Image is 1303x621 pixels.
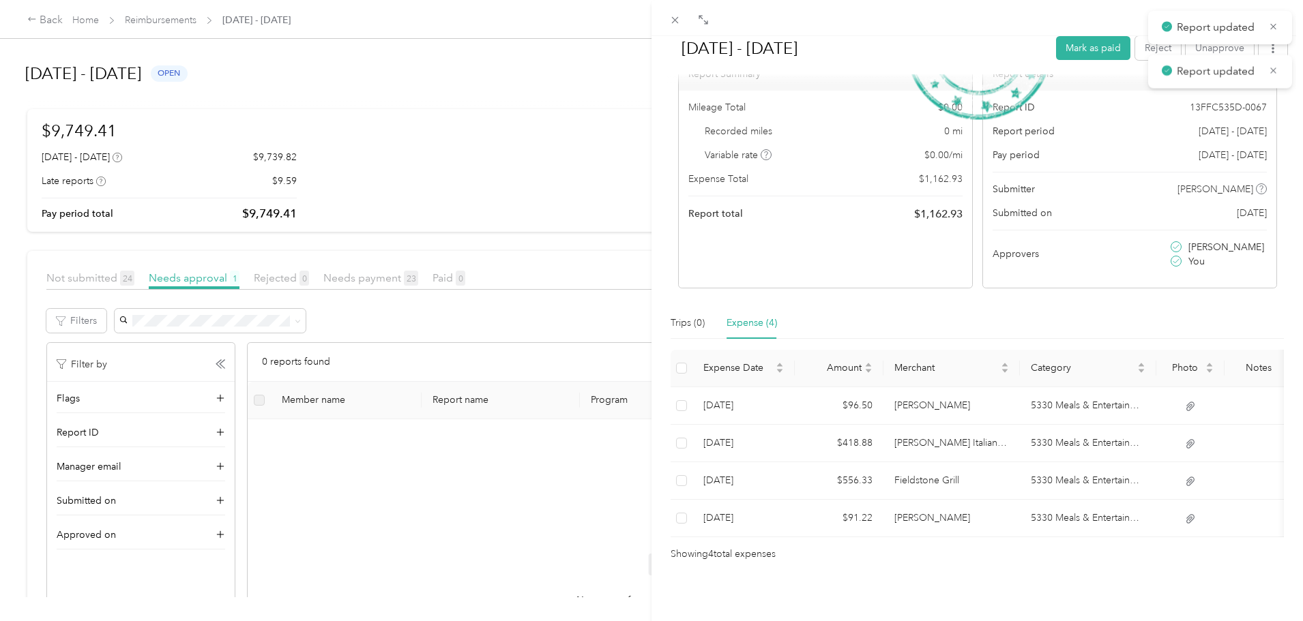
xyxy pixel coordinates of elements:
[894,362,998,374] span: Merchant
[776,367,784,375] span: caret-down
[671,547,776,562] span: Showing 4 total expenses
[692,387,795,425] td: 8-25-2025
[883,425,1020,462] td: Carrabba's Italian Grill
[795,350,883,387] th: Amount
[1020,425,1156,462] td: 5330 Meals & Entertainment
[944,124,963,138] span: 0 mi
[806,362,862,374] span: Amount
[1199,124,1267,138] span: [DATE] - [DATE]
[688,172,748,186] span: Expense Total
[667,32,1046,65] h1: Aug 18 - 31, 2025
[1020,500,1156,537] td: 5330 Meals & Entertainment
[883,500,1020,537] td: McDonald's
[671,316,705,331] div: Trips (0)
[692,350,795,387] th: Expense Date
[705,148,772,162] span: Variable rate
[703,362,773,374] span: Expense Date
[919,172,963,186] span: $ 1,162.93
[1056,36,1130,60] button: Mark as paid
[883,387,1020,425] td: McDonald's
[1020,462,1156,500] td: 5330 Meals & Entertainment
[864,367,873,375] span: caret-down
[1135,36,1181,60] button: Reject
[993,124,1055,138] span: Report period
[1177,19,1259,36] p: Report updated
[1199,148,1267,162] span: [DATE] - [DATE]
[1020,387,1156,425] td: 5330 Meals & Entertainment
[1137,361,1145,369] span: caret-up
[795,462,883,500] td: $556.33
[776,361,784,369] span: caret-up
[1188,240,1264,254] span: [PERSON_NAME]
[688,207,743,221] span: Report total
[692,462,795,500] td: 8-20-2025
[993,148,1040,162] span: Pay period
[1205,361,1214,369] span: caret-up
[795,387,883,425] td: $96.50
[692,500,795,537] td: 8-18-2025
[1156,350,1225,387] th: Photo
[883,350,1020,387] th: Merchant
[1237,206,1267,220] span: [DATE]
[864,361,873,369] span: caret-up
[1177,182,1253,196] span: [PERSON_NAME]
[688,100,746,115] span: Mileage Total
[1227,545,1303,621] iframe: Everlance-gr Chat Button Frame
[1031,362,1134,374] span: Category
[1177,63,1259,80] p: Report updated
[993,182,1035,196] span: Submitter
[924,148,963,162] span: $ 0.00 / mi
[1225,350,1293,387] th: Notes
[1186,36,1254,60] button: Unapprove
[692,425,795,462] td: 8-21-2025
[1001,361,1009,369] span: caret-up
[795,500,883,537] td: $91.22
[1167,362,1203,374] span: Photo
[1001,367,1009,375] span: caret-down
[993,206,1052,220] span: Submitted on
[727,316,777,331] div: Expense (4)
[1137,367,1145,375] span: caret-down
[1188,254,1205,269] span: You
[1205,367,1214,375] span: caret-down
[883,462,1020,500] td: Fieldstone Grill
[993,247,1039,261] span: Approvers
[914,206,963,222] span: $ 1,162.93
[1190,100,1267,115] span: 13FFC535D-0067
[705,124,772,138] span: Recorded miles
[1020,350,1156,387] th: Category
[795,425,883,462] td: $418.88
